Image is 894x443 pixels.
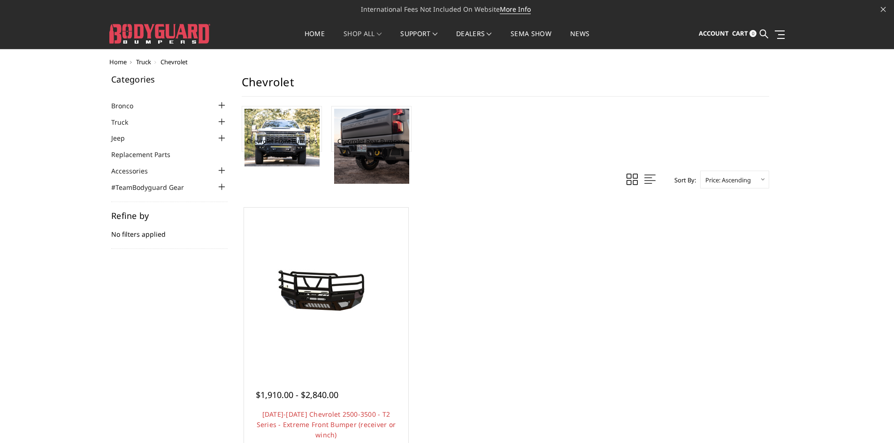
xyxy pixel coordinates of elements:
[732,21,756,46] a: Cart 0
[257,410,396,439] a: [DATE]-[DATE] Chevrolet 2500-3500 - T2 Series - Extreme Front Bumper (receiver or winch)
[749,30,756,37] span: 0
[111,166,160,176] a: Accessories
[111,117,140,127] a: Truck
[305,30,325,49] a: Home
[160,58,188,66] span: Chevrolet
[570,30,589,49] a: News
[256,389,338,400] span: $1,910.00 - $2,840.00
[511,30,551,49] a: SEMA Show
[242,75,769,97] h1: Chevrolet
[669,173,696,187] label: Sort By:
[400,30,437,49] a: Support
[699,29,729,38] span: Account
[111,182,196,192] a: #TeamBodyguard Gear
[111,211,228,249] div: No filters applied
[109,24,210,44] img: BODYGUARD BUMPERS
[111,133,137,143] a: Jeep
[699,21,729,46] a: Account
[246,210,406,369] a: 2015-2019 Chevrolet 2500-3500 - T2 Series - Extreme Front Bumper (receiver or winch) 2015-2019 Ch...
[344,30,382,49] a: shop all
[111,150,182,159] a: Replacement Parts
[246,137,317,145] a: Chevrolet Front Bumpers
[732,29,748,38] span: Cart
[109,58,127,66] a: Home
[111,101,145,111] a: Bronco
[456,30,492,49] a: Dealers
[111,211,228,220] h5: Refine by
[337,137,405,145] a: Chevrolet Rear Bumpers
[500,5,531,14] a: More Info
[136,58,151,66] a: Truck
[111,75,228,83] h5: Categories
